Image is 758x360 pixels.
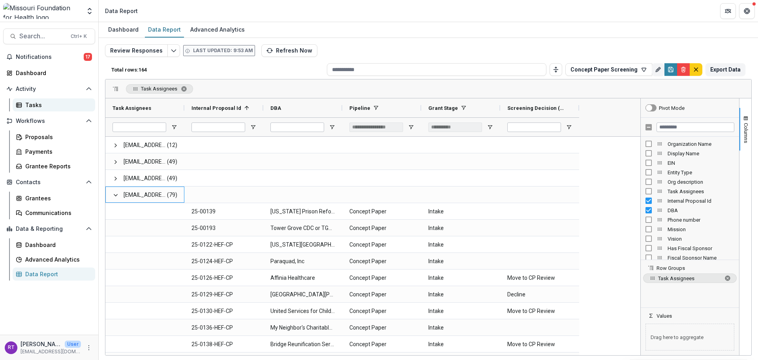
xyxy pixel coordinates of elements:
[13,238,95,251] a: Dashboard
[270,336,335,352] span: Bridge Reunification Services
[668,236,734,242] span: Vision
[141,86,177,92] span: Task Assignees
[191,105,241,111] span: Internal Proposal Id
[191,220,256,236] span: 25-00193
[487,124,493,130] button: Open Filter Menu
[668,170,734,175] span: Entity Type
[16,54,84,60] span: Notifications
[668,188,734,194] span: Task Assignees
[191,204,256,220] span: 25-00139
[167,137,177,153] span: (12)
[652,63,664,76] button: Rename
[16,179,83,186] span: Contacts
[428,270,493,286] span: Intake
[113,105,151,111] span: Task Assignees
[349,336,414,352] span: Concept Paper
[566,124,572,130] button: Open Filter Menu
[349,220,414,236] span: Concept Paper
[668,198,734,204] span: Internal Proposal Id
[191,270,256,286] span: 25-0126-HEF-CP
[25,209,89,217] div: Communications
[13,98,95,111] a: Tasks
[743,123,749,143] span: Columns
[25,147,89,156] div: Payments
[659,105,685,111] div: Pivot Mode
[124,170,166,187] span: [EMAIL_ADDRESS][DOMAIN_NAME]
[261,44,317,57] button: Refresh Now
[16,69,89,77] div: Dashboard
[428,320,493,336] span: Intake
[349,303,414,319] span: Concept Paper
[349,204,414,220] span: Concept Paper
[16,118,83,124] span: Workflows
[191,237,256,253] span: 25-0122-HEF-CP
[349,320,414,336] span: Concept Paper
[428,204,493,220] span: Intake
[705,63,745,76] button: Export Data
[550,63,562,76] button: Toggle auto height
[25,270,89,278] div: Data Report
[167,187,177,203] span: (79)
[187,22,248,38] a: Advanced Analytics
[668,245,734,251] span: Has Fiscal Sponsor
[668,179,734,185] span: Org description
[25,162,89,170] div: Grantee Reports
[191,320,256,336] span: 25-0136-HEF-CP
[677,63,690,76] button: Delete
[13,268,95,281] a: Data Report
[270,270,335,286] span: Affinia Healthcare
[124,154,166,170] span: [EMAIL_ADDRESS][DOMAIN_NAME]
[102,5,141,17] nav: breadcrumb
[13,130,95,143] a: Proposals
[643,273,737,283] span: Task Assignees. Press ENTER to sort. Press DELETE to remove
[187,24,248,35] div: Advanced Analytics
[507,286,572,303] span: Decline
[507,105,566,111] span: Screening Decision (DROPDOWN_LIST)
[191,253,256,270] span: 25-0124-HEF-CP
[25,133,89,141] div: Proposals
[25,241,89,249] div: Dashboard
[664,63,677,76] button: Save
[641,224,739,234] div: Mission Column
[428,286,493,303] span: Intake
[641,187,739,196] div: Task Assignees Column
[8,345,15,350] div: Reana Thomas
[167,44,180,57] button: Edit selected report
[641,158,739,168] div: EIN Column
[668,207,734,213] span: DBA
[3,3,81,19] img: Missouri Foundation for Health logo
[193,47,253,54] p: Last updated: 9:53 AM
[113,123,166,132] input: Task Assignees Filter Input
[690,63,702,76] button: default
[171,124,177,130] button: Open Filter Menu
[124,187,166,203] span: [EMAIL_ADDRESS][DOMAIN_NAME]
[191,303,256,319] span: 25-0130-HEF-CP
[3,176,95,188] button: Open Contacts
[720,3,736,19] button: Partners
[641,149,739,158] div: Display Name Column
[191,123,245,132] input: Internal Proposal Id Filter Input
[19,32,66,40] span: Search...
[658,275,721,281] span: Task Assignees
[329,124,335,130] button: Open Filter Menu
[126,84,193,94] div: Row Groups
[145,22,184,38] a: Data Report
[270,123,324,132] input: DBA Filter Input
[668,160,734,166] span: EIN
[25,255,89,264] div: Advanced Analytics
[657,313,672,319] span: Values
[21,340,62,348] p: [PERSON_NAME]
[668,141,734,147] span: Organization Name
[668,255,734,261] span: Fiscal Sponsor Name
[69,32,88,41] div: Ctrl + K
[105,24,142,35] div: Dashboard
[645,324,734,351] span: Drag here to aggregate
[739,3,755,19] button: Get Help
[641,243,739,253] div: Has Fiscal Sponsor Column
[641,196,739,205] div: Internal Proposal Id Column
[111,67,324,73] p: Total rows: 164
[105,44,168,57] button: Review Responses
[270,204,335,220] span: [US_STATE] Prison Reform
[124,137,166,153] span: [EMAIL_ADDRESS][DOMAIN_NAME]
[641,139,739,149] div: Organization Name Column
